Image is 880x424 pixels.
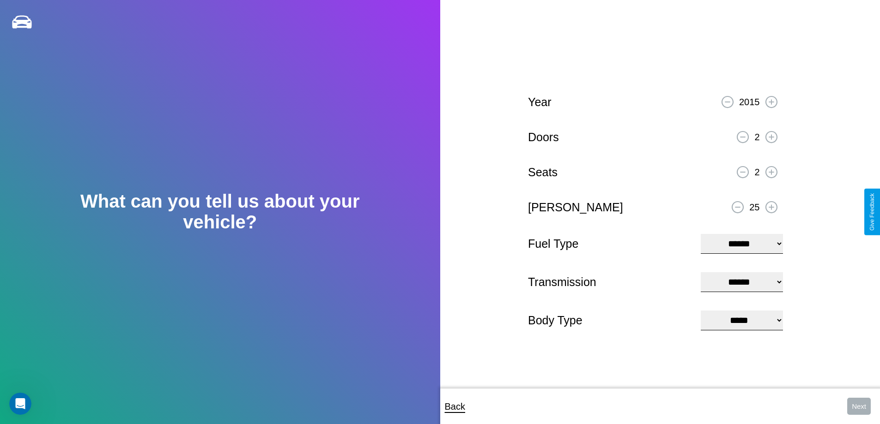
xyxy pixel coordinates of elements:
[528,162,558,183] p: Seats
[44,191,396,233] h2: What can you tell us about your vehicle?
[528,310,692,331] p: Body Type
[739,94,760,110] p: 2015
[847,398,871,415] button: Next
[754,164,759,180] p: 2
[9,393,31,415] iframe: Intercom live chat
[869,193,875,231] div: Give Feedback
[528,233,692,254] p: Fuel Type
[528,197,623,218] p: [PERSON_NAME]
[754,129,759,145] p: 2
[528,272,692,293] p: Transmission
[528,92,552,113] p: Year
[528,127,559,148] p: Doors
[749,199,759,215] p: 25
[445,398,465,415] p: Back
